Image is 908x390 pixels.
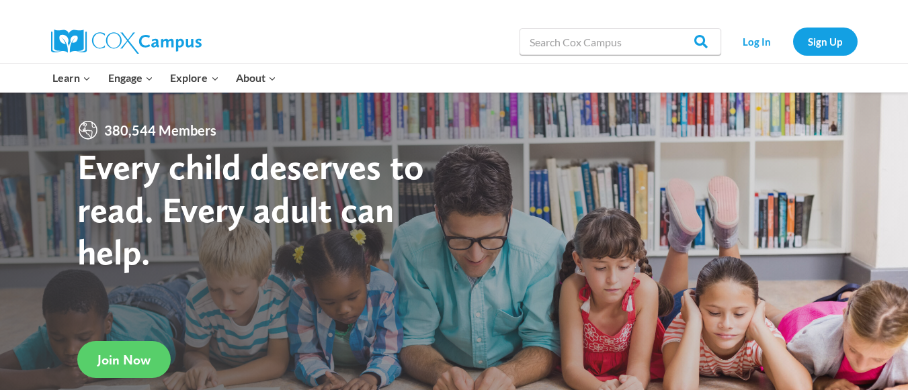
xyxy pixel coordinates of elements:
nav: Secondary Navigation [728,28,858,55]
img: Cox Campus [51,30,202,54]
span: Engage [108,69,153,87]
a: Join Now [77,341,171,378]
strong: Every child deserves to read. Every adult can help. [77,145,424,273]
span: Learn [52,69,91,87]
span: About [236,69,276,87]
input: Search Cox Campus [520,28,721,55]
span: 380,544 Members [99,119,222,141]
a: Sign Up [793,28,858,55]
a: Log In [728,28,786,55]
span: Explore [170,69,218,87]
nav: Primary Navigation [44,64,285,92]
span: Join Now [97,352,151,368]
